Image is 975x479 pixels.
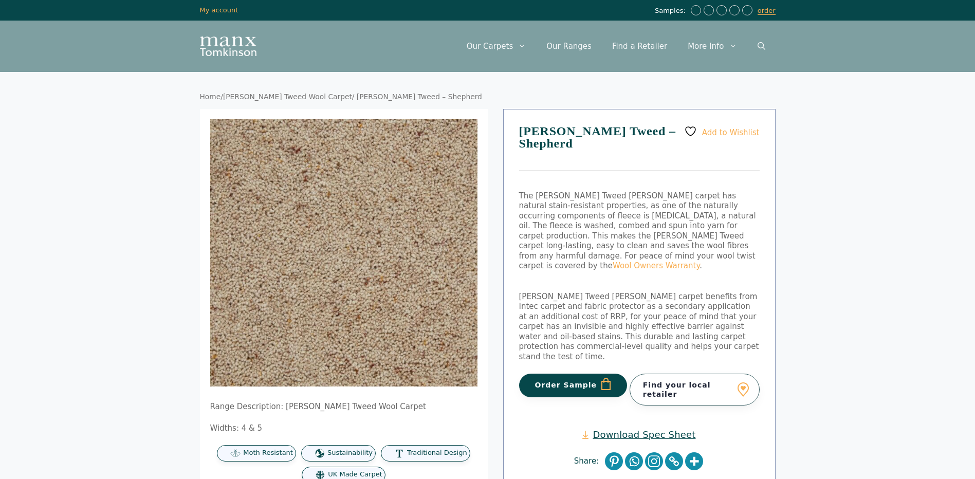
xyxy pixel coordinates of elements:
[519,191,756,271] span: The [PERSON_NAME] Tweed [PERSON_NAME] carpet has natural stain-resistant properties, as one of th...
[605,452,623,470] a: Pinterest
[655,7,688,15] span: Samples:
[758,7,776,15] a: order
[685,452,703,470] a: More
[684,125,759,138] a: Add to Wishlist
[582,429,695,440] a: Download Spec Sheet
[625,452,643,470] a: Whatsapp
[200,93,221,101] a: Home
[747,31,776,62] a: Open Search Bar
[327,449,373,457] span: Sustainability
[677,31,747,62] a: More Info
[200,36,256,56] img: Manx Tomkinson
[456,31,537,62] a: Our Carpets
[200,6,238,14] a: My account
[210,423,477,434] p: Widths: 4 & 5
[328,470,382,479] span: UK Made Carpet
[519,125,760,171] h1: [PERSON_NAME] Tweed – Shepherd
[574,456,604,467] span: Share:
[243,449,293,457] span: Moth Resistant
[407,449,467,457] span: Traditional Design
[665,452,683,470] a: Copy Link
[210,402,477,412] p: Range Description: [PERSON_NAME] Tweed Wool Carpet
[223,93,352,101] a: [PERSON_NAME] Tweed Wool Carpet
[519,374,628,397] button: Order Sample
[210,119,477,386] img: Tomkinson Tweed - Shepherd
[200,93,776,102] nav: Breadcrumb
[519,292,760,362] p: [PERSON_NAME] Tweed [PERSON_NAME] carpet benefits from Intec carpet and fabric protector as a sec...
[702,127,760,137] span: Add to Wishlist
[456,31,776,62] nav: Primary
[630,374,760,406] a: Find your local retailer
[602,31,677,62] a: Find a Retailer
[645,452,663,470] a: Instagram
[536,31,602,62] a: Our Ranges
[613,261,700,270] a: Wool Owners Warranty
